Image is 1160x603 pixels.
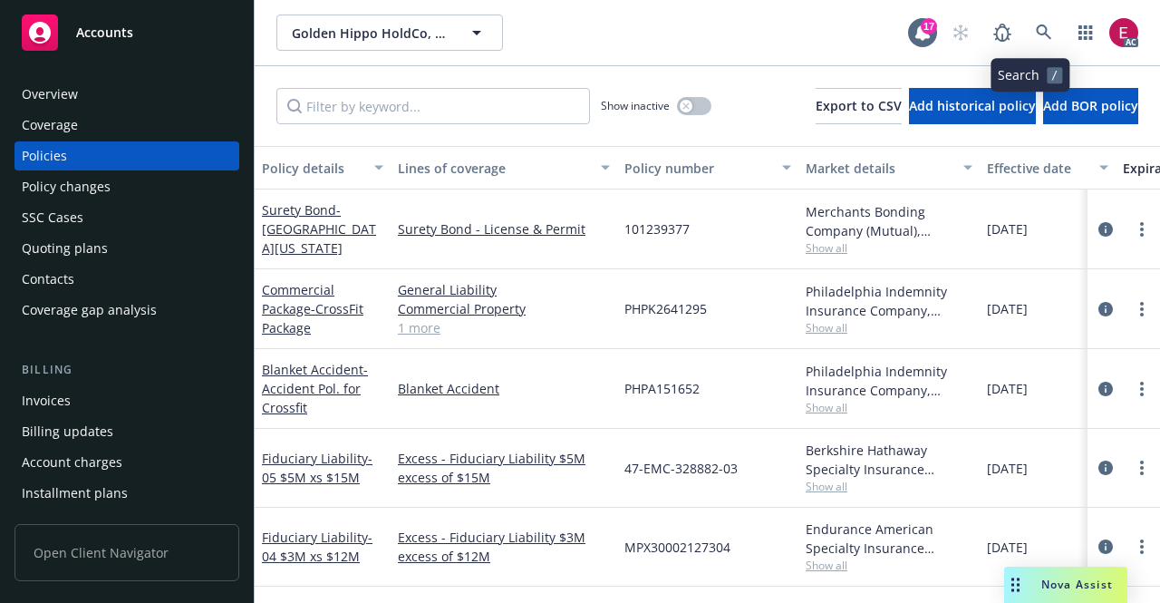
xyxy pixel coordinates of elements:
[1095,298,1116,320] a: circleInformation
[398,528,610,566] a: Excess - Fiduciary Liability $3M excess of $12M
[14,7,239,58] a: Accounts
[398,219,610,238] a: Surety Bond - License & Permit
[1004,567,1127,603] button: Nova Assist
[942,15,979,51] a: Start snowing
[292,24,449,43] span: Golden Hippo HoldCo, Inc.
[1004,567,1027,603] div: Drag to move
[909,88,1036,124] button: Add historical policy
[22,172,111,201] div: Policy changes
[14,80,239,109] a: Overview
[1043,88,1138,124] button: Add BOR policy
[22,448,122,477] div: Account charges
[624,538,730,557] span: MPX30002127304
[398,280,610,299] a: General Liability
[909,97,1036,114] span: Add historical policy
[14,234,239,263] a: Quoting plans
[398,449,610,487] a: Excess - Fiduciary Liability $5M excess of $15M
[22,386,71,415] div: Invoices
[14,479,239,508] a: Installment plans
[1095,536,1116,558] a: circleInformation
[987,379,1028,398] span: [DATE]
[262,281,363,336] a: Commercial Package
[816,97,902,114] span: Export to CSV
[262,529,372,565] a: Fiduciary Liability
[806,400,972,415] span: Show all
[1131,298,1153,320] a: more
[1041,577,1113,592] span: Nova Assist
[806,240,972,256] span: Show all
[22,296,157,325] div: Coverage gap analysis
[22,265,74,294] div: Contacts
[14,172,239,201] a: Policy changes
[806,282,972,320] div: Philadelphia Indemnity Insurance Company, [GEOGRAPHIC_DATA] Insurance Companies
[806,320,972,336] span: Show all
[14,265,239,294] a: Contacts
[987,459,1028,478] span: [DATE]
[262,300,363,336] span: - CrossFit Package
[816,88,902,124] button: Export to CSV
[14,386,239,415] a: Invoices
[14,361,239,379] div: Billing
[624,299,707,318] span: PHPK2641295
[806,479,972,494] span: Show all
[1068,15,1104,51] a: Switch app
[987,159,1088,178] div: Effective date
[22,417,113,446] div: Billing updates
[22,203,83,232] div: SSC Cases
[601,98,670,113] span: Show inactive
[262,159,363,178] div: Policy details
[22,80,78,109] div: Overview
[1131,457,1153,479] a: more
[262,361,368,416] a: Blanket Accident
[1131,219,1153,240] a: more
[76,25,133,40] span: Accounts
[624,459,738,478] span: 47-EMC-328882-03
[806,520,972,558] div: Endurance American Specialty Insurance Company, Sompo International, RT Specialty Insurance Servi...
[806,202,972,240] div: Merchants Bonding Company (Mutual), Merchants Bonding Company
[1131,536,1153,558] a: more
[806,441,972,479] div: Berkshire Hathaway Specialty Insurance Company, Berkshire Hathaway Specialty Insurance
[262,201,376,257] span: - [GEOGRAPHIC_DATA][US_STATE]
[276,15,503,51] button: Golden Hippo HoldCo, Inc.
[617,146,798,190] button: Policy number
[624,219,690,238] span: 101239377
[255,146,391,190] button: Policy details
[391,146,617,190] button: Lines of coverage
[1131,378,1153,400] a: more
[14,203,239,232] a: SSC Cases
[1026,15,1062,51] a: Search
[398,318,610,337] a: 1 more
[806,558,972,573] span: Show all
[276,88,590,124] input: Filter by keyword...
[14,141,239,170] a: Policies
[624,379,700,398] span: PHPA151652
[14,417,239,446] a: Billing updates
[398,379,610,398] a: Blanket Accident
[624,159,771,178] div: Policy number
[921,18,937,34] div: 17
[980,146,1116,190] button: Effective date
[262,361,368,416] span: - Accident Pol. for Crossfit
[798,146,980,190] button: Market details
[262,450,372,486] a: Fiduciary Liability
[262,201,376,257] a: Surety Bond
[806,159,952,178] div: Market details
[1043,97,1138,114] span: Add BOR policy
[22,234,108,263] div: Quoting plans
[987,538,1028,557] span: [DATE]
[14,296,239,325] a: Coverage gap analysis
[398,299,610,318] a: Commercial Property
[1095,378,1116,400] a: circleInformation
[22,141,67,170] div: Policies
[22,111,78,140] div: Coverage
[14,111,239,140] a: Coverage
[806,362,972,400] div: Philadelphia Indemnity Insurance Company, [GEOGRAPHIC_DATA] Insurance Companies
[14,448,239,477] a: Account charges
[398,159,590,178] div: Lines of coverage
[14,524,239,581] span: Open Client Navigator
[984,15,1020,51] a: Report a Bug
[22,479,128,508] div: Installment plans
[1109,18,1138,47] img: photo
[987,299,1028,318] span: [DATE]
[1095,219,1116,240] a: circleInformation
